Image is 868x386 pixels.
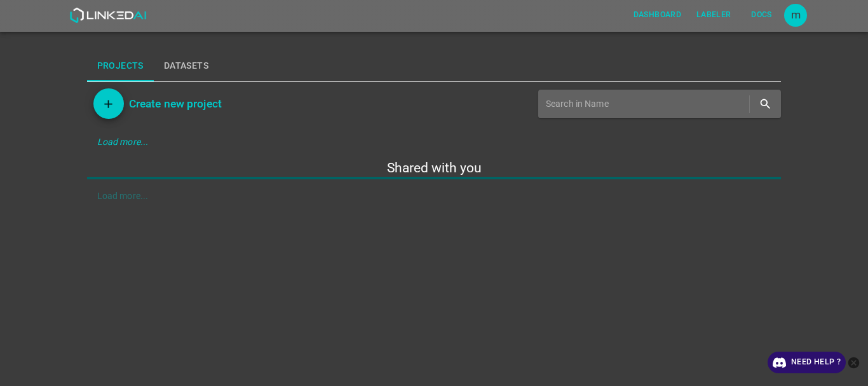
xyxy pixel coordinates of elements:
button: Projects [87,51,154,81]
button: close-help [846,352,862,373]
em: Load more... [97,137,149,147]
h5: Shared with you [87,159,782,177]
a: Dashboard [626,2,689,28]
button: Labeler [691,4,736,25]
img: LinkedAI [69,8,146,23]
div: Load more... [87,130,782,154]
h6: Create new project [129,95,222,113]
button: Datasets [154,51,219,81]
button: search [752,91,778,117]
div: m [784,4,807,27]
input: Search in Name [546,95,747,113]
a: Create new project [124,95,222,113]
button: Docs [741,4,782,25]
button: Add [93,88,124,119]
a: Labeler [689,2,738,28]
button: Open settings [784,4,807,27]
button: Dashboard [628,4,686,25]
a: Docs [738,2,784,28]
a: Need Help ? [768,352,846,373]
